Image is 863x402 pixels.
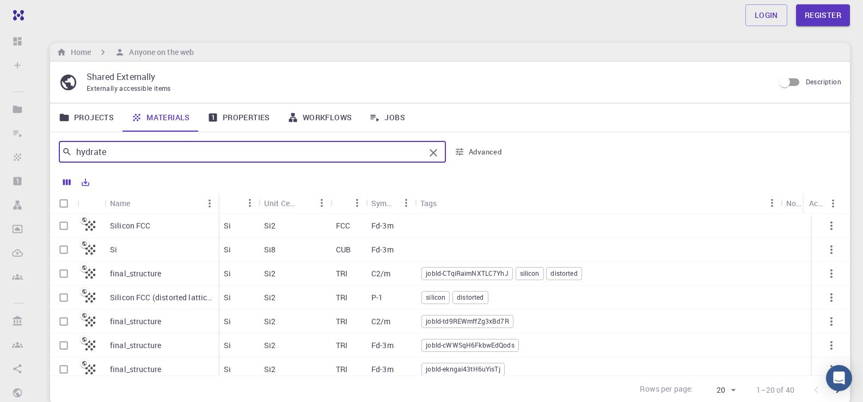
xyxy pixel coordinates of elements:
a: Properties [199,103,279,132]
div: Non-periodic [786,193,803,214]
span: jobId-td9REWmffZg3xBd7R [422,317,512,326]
p: CUB [336,244,351,255]
p: FCC [336,220,350,231]
span: silicon [422,293,449,302]
div: Name [105,193,218,214]
p: Si8 [264,244,276,255]
p: Rows per page: [640,384,693,396]
button: Menu [201,195,218,212]
div: Lattice [330,193,366,214]
p: C2/m [371,316,391,327]
button: Sort [296,194,313,212]
div: Unit Cell Formula [259,193,330,214]
a: Register [796,4,850,26]
p: Si [224,268,231,279]
p: TRI [336,316,347,327]
div: Tags [415,193,781,214]
p: Si2 [264,220,276,231]
p: Si2 [264,364,276,375]
p: C2/m [371,268,391,279]
a: Workflows [279,103,361,132]
div: 20 [698,382,739,398]
div: Name [110,193,131,214]
p: final_structure [110,364,161,375]
p: Si [224,340,231,351]
h6: Home [66,46,91,58]
p: Si [224,364,231,375]
p: TRI [336,364,347,375]
div: Formula [218,193,259,214]
p: Si [224,220,231,231]
p: Si2 [264,340,276,351]
p: Si2 [264,292,276,303]
div: Symmetry [366,193,415,214]
button: Menu [348,194,366,212]
p: 1–20 of 40 [756,385,795,395]
div: Tags [420,193,437,214]
a: Projects [50,103,123,132]
h6: Anyone on the web [125,46,194,58]
p: Si [224,292,231,303]
p: TRI [336,340,347,351]
button: Clear [425,144,442,162]
p: Si [110,244,117,255]
p: Si [224,244,231,255]
div: Open Intercom Messenger [826,365,852,391]
div: Actions [804,193,842,214]
button: Sort [336,194,353,212]
nav: breadcrumb [54,46,196,58]
button: Menu [824,195,842,212]
span: Description [806,77,841,86]
button: Menu [763,194,781,212]
img: logo [9,10,24,21]
a: Jobs [360,103,414,132]
p: Si [224,316,231,327]
p: final_structure [110,340,161,351]
p: TRI [336,268,347,279]
p: TRI [336,292,347,303]
p: P-1 [371,292,383,303]
button: Sort [803,194,820,212]
button: Advanced [450,143,507,160]
div: Symmetry [371,193,397,214]
p: Fd-3m [371,340,394,351]
div: Icon [77,193,105,214]
p: Silicon FCC [110,220,151,231]
a: Materials [123,103,199,132]
p: Si2 [264,316,276,327]
a: Login [745,4,787,26]
p: final_structure [110,316,161,327]
button: Export [76,174,95,191]
p: Shared Externally [87,70,766,83]
span: jobId-CTqiRaimNXTLC7YhJ [422,269,512,278]
button: Columns [58,174,76,191]
button: Sort [437,194,455,212]
p: Silicon FCC (distorted lattice) [110,292,213,303]
button: Menu [397,194,415,212]
span: jobId-ekngai43tH6uYisTj [422,364,504,374]
div: Unit Cell Formula [264,193,296,214]
button: Sort [131,195,148,212]
button: Sort [224,194,241,212]
span: distorted [547,269,581,278]
span: distorted [453,293,487,302]
p: Fd-3m [371,220,394,231]
span: Externally accessible items [87,84,171,92]
p: Fd-3m [371,244,394,255]
button: Menu [241,194,259,212]
p: final_structure [110,268,161,279]
p: Fd-3m [371,364,394,375]
p: Si2 [264,268,276,279]
span: silicon [516,269,543,278]
div: Actions [809,193,824,214]
button: Menu [313,194,330,212]
span: jobId-cWWSqH6FkbwEdQods [422,341,518,350]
